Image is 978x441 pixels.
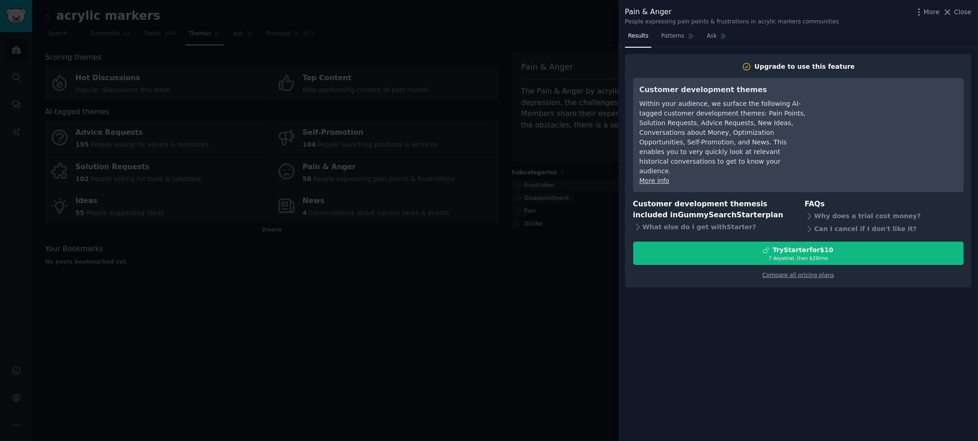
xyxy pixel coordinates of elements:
[755,62,855,72] div: Upgrade to use this feature
[633,242,964,265] button: TryStarterfor$107 daystrial, then $29/mo
[805,198,964,210] h3: FAQs
[640,84,807,96] h3: Customer development themes
[625,18,839,26] div: People expressing pain points & frustrations in acrylic markers communities
[805,222,964,235] div: Can I cancel if I don't like it?
[625,6,839,18] div: Pain & Anger
[943,7,972,17] button: Close
[678,210,765,219] span: GummySearch Starter
[924,7,940,17] span: More
[625,29,652,48] a: Results
[707,32,717,40] span: Ask
[658,29,697,48] a: Patterns
[914,7,940,17] button: More
[634,255,963,261] div: 7 days trial, then $ 29 /mo
[640,177,669,184] a: More info
[954,7,972,17] span: Close
[820,84,957,153] iframe: YouTube video player
[633,198,792,221] h3: Customer development themes is included in plan
[704,29,730,48] a: Ask
[640,99,807,176] div: Within your audience, we surface the following AI-tagged customer development themes: Pain Points...
[628,32,648,40] span: Results
[763,272,834,278] a: Compare all pricing plans
[633,221,792,234] div: What else do I get with Starter ?
[661,32,684,40] span: Patterns
[773,245,833,255] div: Try Starter for $10
[805,209,964,222] div: Why does a trial cost money?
